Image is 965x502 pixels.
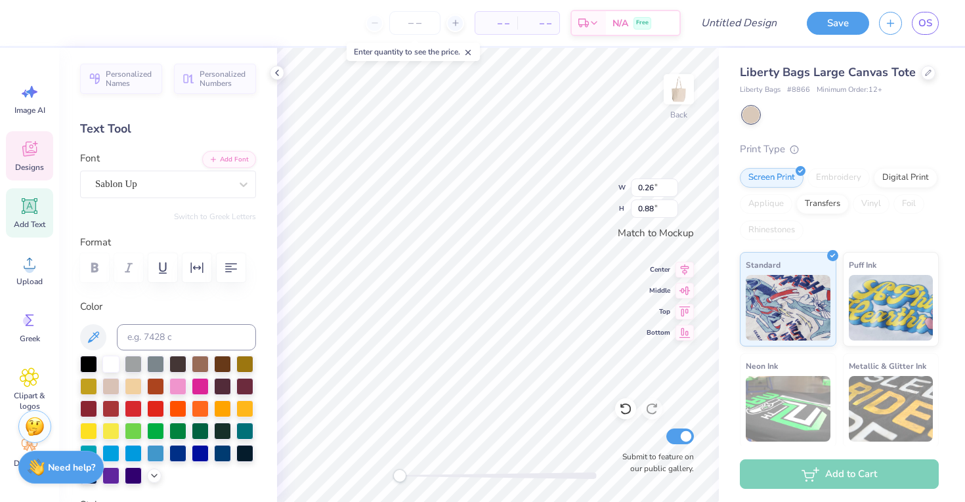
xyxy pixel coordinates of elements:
[80,120,256,138] div: Text Tool
[807,168,870,188] div: Embroidery
[849,376,933,442] img: Metallic & Glitter Ink
[691,10,787,36] input: Untitled Design
[817,85,882,96] span: Minimum Order: 12 +
[874,168,937,188] div: Digital Print
[393,469,406,482] div: Accessibility label
[389,11,440,35] input: – –
[612,16,628,30] span: N/A
[740,168,804,188] div: Screen Print
[14,105,45,115] span: Image AI
[670,109,687,121] div: Back
[202,151,256,168] button: Add Font
[483,16,509,30] span: – –
[525,16,551,30] span: – –
[740,194,792,214] div: Applique
[849,258,876,272] span: Puff Ink
[666,76,692,102] img: Back
[893,194,924,214] div: Foil
[174,211,256,222] button: Switch to Greek Letters
[14,219,45,230] span: Add Text
[746,258,781,272] span: Standard
[117,324,256,350] input: e.g. 7428 c
[853,194,890,214] div: Vinyl
[14,458,45,469] span: Decorate
[918,16,932,31] span: OS
[912,12,939,35] a: OS
[20,333,40,344] span: Greek
[106,70,154,88] span: Personalized Names
[347,43,480,61] div: Enter quantity to see the price.
[48,461,95,474] strong: Need help?
[740,85,781,96] span: Liberty Bags
[807,12,869,35] button: Save
[849,359,926,373] span: Metallic & Glitter Ink
[746,359,778,373] span: Neon Ink
[746,275,830,341] img: Standard
[200,70,248,88] span: Personalized Numbers
[16,276,43,287] span: Upload
[174,64,256,94] button: Personalized Numbers
[740,142,939,157] div: Print Type
[796,194,849,214] div: Transfers
[615,451,694,474] label: Submit to feature on our public gallery.
[647,285,670,296] span: Middle
[80,151,100,166] label: Font
[647,264,670,275] span: Center
[8,390,51,411] span: Clipart & logos
[647,327,670,338] span: Bottom
[80,64,162,94] button: Personalized Names
[80,235,256,250] label: Format
[80,299,256,314] label: Color
[647,306,670,317] span: Top
[746,376,830,442] img: Neon Ink
[740,220,804,240] div: Rhinestones
[636,18,649,28] span: Free
[787,85,810,96] span: # 8866
[15,162,44,173] span: Designs
[740,64,916,80] span: Liberty Bags Large Canvas Tote
[849,275,933,341] img: Puff Ink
